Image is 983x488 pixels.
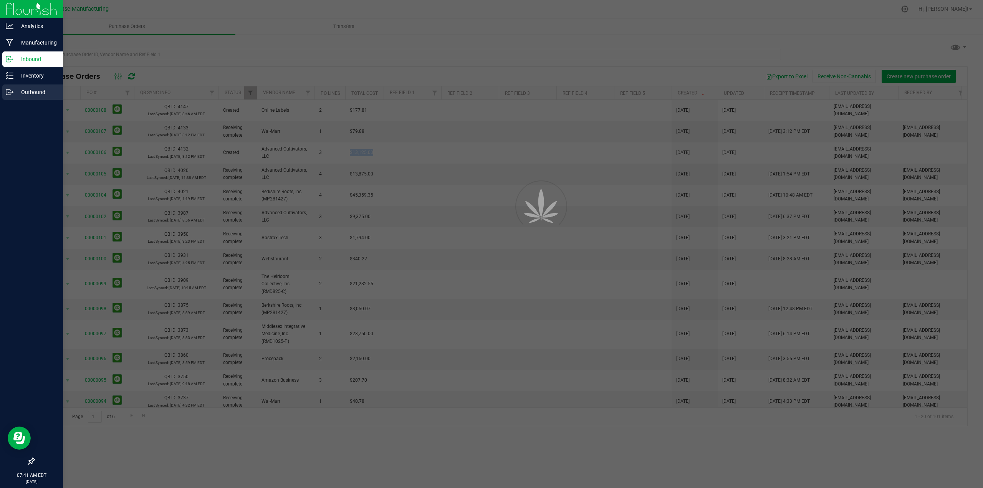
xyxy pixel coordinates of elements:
[13,71,60,80] p: Inventory
[13,55,60,64] p: Inbound
[6,55,13,63] inline-svg: Inbound
[3,479,60,485] p: [DATE]
[6,22,13,30] inline-svg: Analytics
[13,22,60,31] p: Analytics
[6,88,13,96] inline-svg: Outbound
[6,39,13,46] inline-svg: Manufacturing
[8,427,31,450] iframe: Resource center
[13,88,60,97] p: Outbound
[6,72,13,79] inline-svg: Inventory
[13,38,60,47] p: Manufacturing
[3,472,60,479] p: 07:41 AM EDT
